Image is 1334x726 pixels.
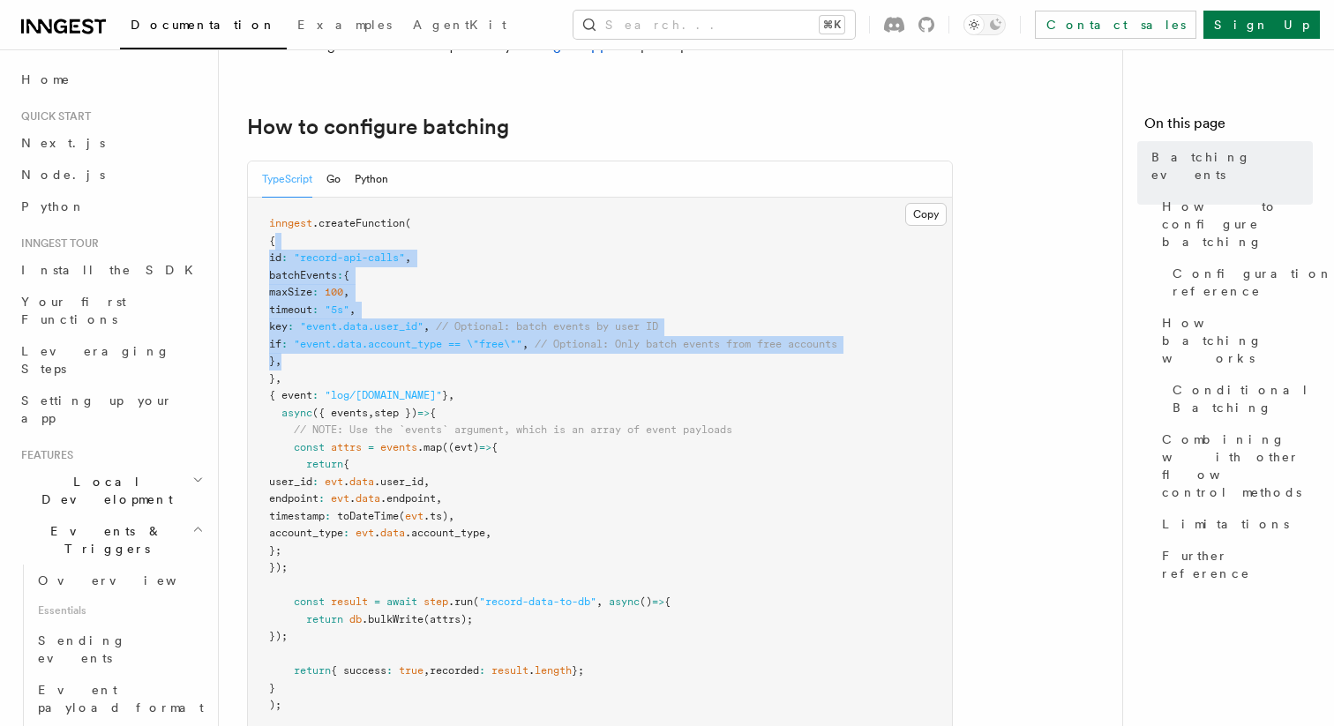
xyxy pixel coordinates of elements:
span: async [609,595,640,608]
span: result [491,664,528,677]
a: Documentation [120,5,287,49]
button: Go [326,161,341,198]
a: AgentKit [402,5,517,48]
a: Install the SDK [14,254,207,286]
a: Combining with other flow control methods [1155,423,1313,508]
span: : [479,664,485,677]
span: { [343,458,349,470]
span: { success [331,664,386,677]
a: Limitations [1155,508,1313,540]
span: . [343,475,349,488]
span: data [349,475,374,488]
span: : [325,510,331,522]
span: , [522,338,528,350]
span: user_id [269,475,312,488]
span: : [281,338,288,350]
span: Further reference [1162,547,1313,582]
span: Quick start [14,109,91,123]
span: = [374,595,380,608]
span: { event [269,389,312,401]
span: const [294,441,325,453]
button: Python [355,161,388,198]
span: } [269,372,275,385]
span: .account_type [405,527,485,539]
button: Local Development [14,466,207,515]
a: Further reference [1155,540,1313,589]
span: timeout [269,303,312,316]
span: .user_id [374,475,423,488]
a: How batching works [1155,307,1313,374]
span: toDateTime [337,510,399,522]
span: } [442,389,448,401]
span: Combining with other flow control methods [1162,430,1313,501]
a: How to configure batching [247,115,509,139]
span: Overview [38,573,220,588]
span: Essentials [31,596,207,625]
a: How to configure batching [1155,191,1313,258]
span: "record-api-calls" [294,251,405,264]
span: ); [269,699,281,711]
span: () [640,595,652,608]
span: , [423,475,430,488]
span: How to configure batching [1162,198,1313,251]
span: }); [269,630,288,642]
span: Your first Functions [21,295,126,326]
span: { [491,441,498,453]
span: How batching works [1162,314,1313,367]
span: Limitations [1162,515,1289,533]
span: Leveraging Steps [21,344,170,376]
span: true [399,664,423,677]
span: , [368,407,374,419]
span: : [319,492,325,505]
span: => [417,407,430,419]
span: }); [269,561,288,573]
button: TypeScript [262,161,312,198]
a: Home [14,64,207,95]
span: , [423,664,430,677]
span: . [374,527,380,539]
button: Toggle dark mode [963,14,1006,35]
span: AgentKit [413,18,506,32]
span: return [306,458,343,470]
span: { [664,595,671,608]
span: }; [572,664,584,677]
span: : [337,269,343,281]
span: key [269,320,288,333]
span: Batching events [1151,148,1313,183]
span: = [368,441,374,453]
span: Setting up your app [21,393,173,425]
a: Next.js [14,127,207,159]
span: => [479,441,491,453]
a: Event payload format [31,674,207,723]
span: result [331,595,368,608]
span: : [312,475,319,488]
span: if [269,338,281,350]
span: => [652,595,664,608]
span: : [288,320,294,333]
span: : [386,664,393,677]
span: timestamp [269,510,325,522]
span: "event.data.user_id" [300,320,423,333]
span: evt [405,510,423,522]
a: Conditional Batching [1165,374,1313,423]
span: await [386,595,417,608]
span: Local Development [14,473,192,508]
span: Install the SDK [21,263,204,277]
span: , [349,303,356,316]
span: , [596,595,603,608]
span: return [306,613,343,625]
span: return [294,664,331,677]
span: .map [417,441,442,453]
span: Examples [297,18,392,32]
span: async [281,407,312,419]
span: attrs [331,441,362,453]
span: "event.data.account_type == \"free\"" [294,338,522,350]
span: ( [473,595,479,608]
kbd: ⌘K [820,16,844,34]
a: Contact sales [1035,11,1196,39]
span: Configuration reference [1173,265,1333,300]
span: .bulkWrite [362,613,423,625]
span: } [269,355,275,367]
span: evt [325,475,343,488]
span: , [448,510,454,522]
